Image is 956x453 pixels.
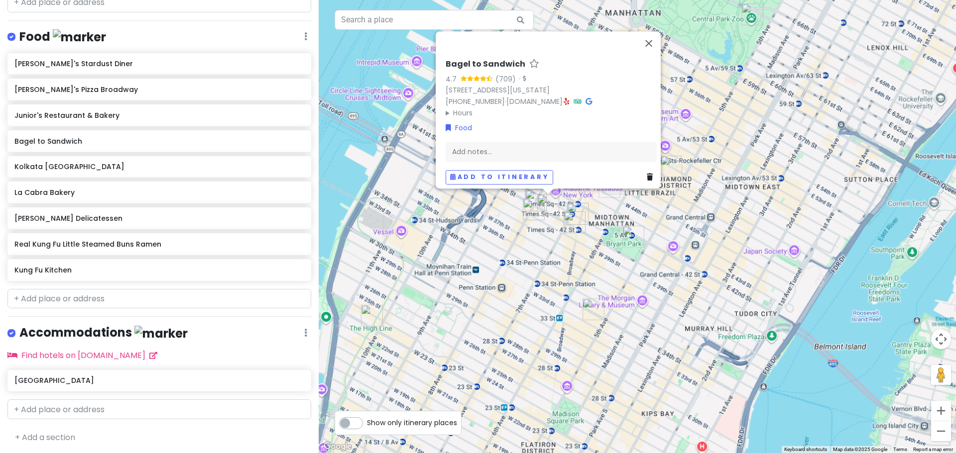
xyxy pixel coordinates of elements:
[53,29,106,45] img: marker
[446,59,657,118] div: · ·
[495,74,516,85] div: (709)
[367,417,457,428] span: Show only itinerary places
[637,31,661,55] button: Close
[523,198,545,220] div: The Drama Book Shop
[14,111,304,120] h6: Junior's Restaurant & Bakery
[7,399,311,419] input: + Add place or address
[14,240,304,249] h6: Real Kung Fu Little Steamed Buns Ramen
[506,96,563,106] a: [DOMAIN_NAME]
[564,211,586,233] div: 1411 Broadway
[19,325,188,341] h4: Accommodations
[361,305,383,327] div: The High Line
[14,266,304,274] h6: Kung Fu Kitchen
[622,226,644,248] div: New York Public Library - Stephen A. Schwarzman Building
[446,122,472,133] a: Food
[14,85,304,94] h6: [PERSON_NAME]'s Pizza Broadway
[913,447,953,452] a: Report a map error
[931,365,951,385] button: Drag Pegman onto the map to open Street View
[446,74,461,85] div: 4.7
[603,173,625,194] div: Belasco Theatre
[931,421,951,441] button: Zoom out
[321,440,354,453] img: Google
[647,172,657,182] a: Delete place
[583,298,604,320] div: Empire State Building
[446,96,505,106] a: [PHONE_NUMBER]
[446,85,550,95] a: [STREET_ADDRESS][US_STATE]
[574,98,582,105] i: Tripadvisor
[516,75,526,85] div: ·
[537,194,559,216] div: Bagel to Sandwich
[335,10,534,30] input: Search a place
[784,446,827,453] button: Keyboard shortcuts
[660,156,682,178] div: Kolkata Chai - Rockefeller Center
[598,176,620,198] div: Aura Hotel Times Square
[14,59,304,68] h6: [PERSON_NAME]'s Stardust Diner
[14,214,304,223] h6: [PERSON_NAME] Delicatessen
[931,329,951,349] button: Map camera controls
[567,203,589,225] div: Joe's Pizza Broadway
[7,350,157,361] a: Find hotels on [DOMAIN_NAME]
[14,188,304,197] h6: La Cabra Bakery
[14,162,304,171] h6: Kolkata [GEOGRAPHIC_DATA]
[446,170,553,184] button: Add to itinerary
[19,29,106,45] h4: Food
[446,59,525,70] h6: Bagel to Sandwich
[321,440,354,453] a: Open this area in Google Maps (opens a new window)
[14,137,304,146] h6: Bagel to Sandwich
[15,432,75,443] a: + Add a section
[893,447,907,452] a: Terms
[14,376,304,385] h6: [GEOGRAPHIC_DATA]
[931,401,951,421] button: Zoom in
[446,141,657,162] div: Add notes...
[833,447,887,452] span: Map data ©2025 Google
[134,326,188,341] img: marker
[529,59,539,70] a: Star place
[741,3,763,25] div: Central Park Zoo
[7,289,311,309] input: + Add place or address
[586,98,592,105] i: Google Maps
[525,189,547,211] div: Kung Fu Kitchen
[446,107,657,118] summary: Hours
